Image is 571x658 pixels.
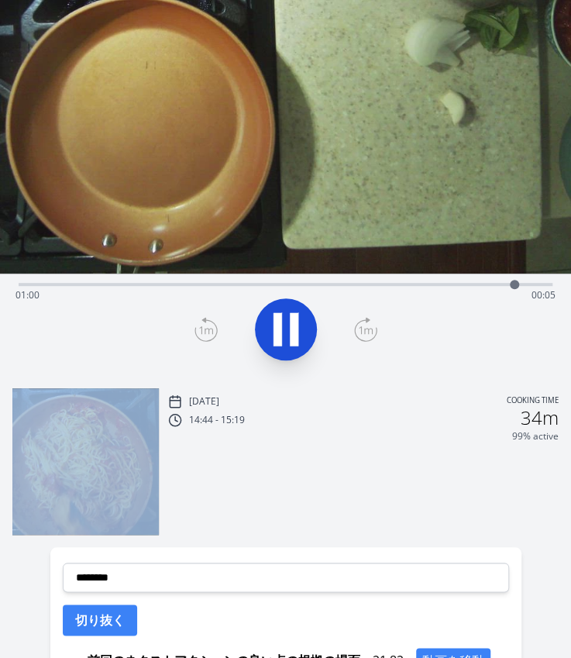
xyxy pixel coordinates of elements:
span: 00:05 [531,288,556,301]
p: 14:44 - 15:19 [188,414,244,426]
p: 99% active [512,430,559,443]
button: 切り抜く [63,605,137,636]
p: Cooking time [507,394,559,408]
p: [DATE] [188,395,218,408]
img: 250810184459_thumb.jpeg [12,388,159,535]
h2: 34m [521,408,559,427]
span: 01:00 [15,288,40,301]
